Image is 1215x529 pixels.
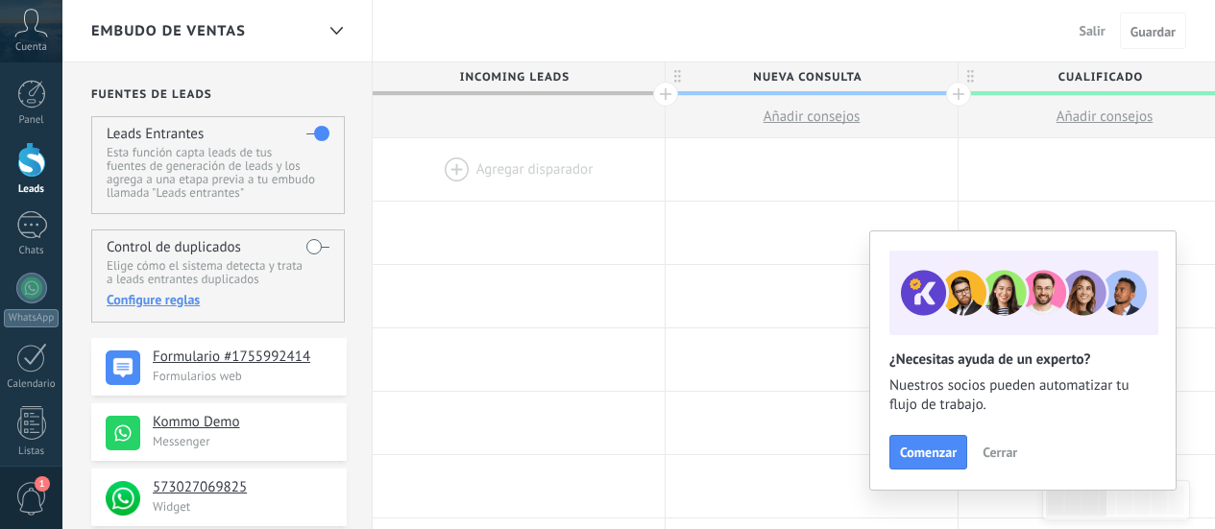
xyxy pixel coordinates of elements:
div: WhatsApp [4,309,59,327]
div: Panel [4,114,60,127]
h4: 573027069825 [153,478,332,497]
h4: Formulario #1755992414 [153,348,332,367]
span: Nuestros socios pueden automatizar tu flujo de trabajo. [889,376,1156,415]
button: Cerrar [974,438,1026,467]
span: Incoming leads [373,62,655,92]
p: Messenger [153,433,335,449]
span: Añadir consejos [1057,108,1154,126]
h4: Leads Entrantes [107,125,204,143]
span: Añadir consejos [764,108,861,126]
div: Listas [4,445,60,458]
p: Esta función capta leads de tus fuentes de generación de leads y los agrega a una etapa previa a ... [107,146,328,200]
span: Cuenta [15,41,47,54]
span: Nueva consulta [666,62,948,92]
h4: Control de duplicados [107,238,241,256]
button: Comenzar [889,435,967,469]
div: Calendario [4,378,60,391]
h2: Fuentes de leads [91,87,347,102]
button: Añadir consejos [666,96,958,137]
span: 1 [35,476,50,492]
span: Comenzar [900,445,957,459]
img: logo_min.png [106,481,140,516]
div: Chats [4,245,60,257]
div: Leads [4,183,60,196]
div: Configure reglas [107,291,328,308]
div: Nueva consulta [666,62,958,91]
p: Widget [153,498,335,515]
p: Elige cómo el sistema detecta y trata a leads entrantes duplicados [107,259,328,286]
h4: Kommo Demo [153,413,332,432]
button: Salir [1072,16,1113,45]
div: Incoming leads [373,62,665,91]
p: Formularios web [153,368,335,384]
span: Guardar [1130,25,1176,38]
span: Salir [1080,22,1106,39]
span: Cerrar [983,445,1017,459]
h2: ¿Necesitas ayuda de un experto? [889,350,1156,369]
div: Embudo de ventas [320,12,352,50]
span: Embudo de ventas [91,22,246,40]
button: Guardar [1120,12,1186,49]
